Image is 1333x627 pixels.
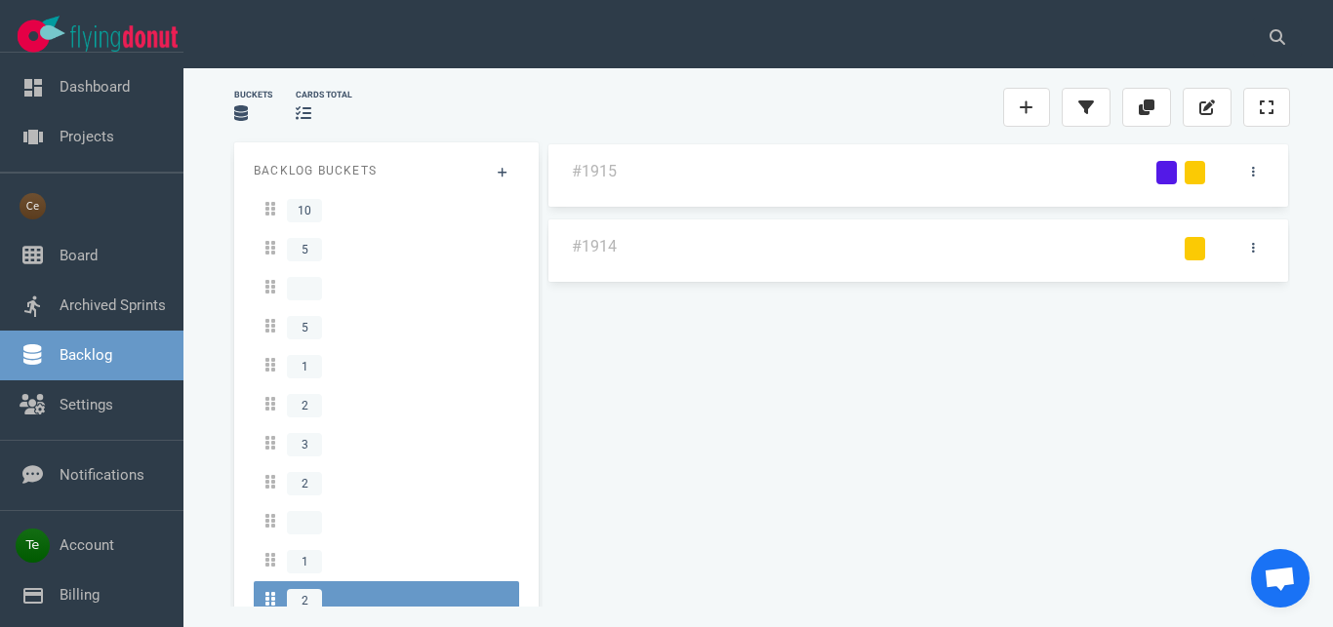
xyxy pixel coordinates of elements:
a: 3 [254,425,519,464]
a: 2 [254,464,519,503]
div: Chat abierto [1251,549,1310,607]
a: Settings [60,396,113,413]
span: 1 [287,355,322,378]
a: Billing [60,586,100,604]
a: Backlog [60,346,112,364]
a: Archived Sprints [60,296,166,314]
a: 5 [254,308,519,347]
a: Board [60,247,98,264]
span: 2 [287,589,322,612]
span: 1 [287,550,322,573]
a: 2 [254,581,519,620]
span: 3 [287,433,322,456]
img: Flying Donut text logo [70,25,178,52]
a: #1915 [572,162,617,180]
a: 1 [254,347,519,386]
a: Account [60,536,114,554]
a: 10 [254,191,519,230]
span: 5 [287,316,322,339]
span: 5 [287,238,322,261]
a: 2 [254,386,519,425]
a: Projects [60,128,114,145]
p: Backlog Buckets [254,162,519,179]
span: 2 [287,472,322,495]
span: 2 [287,394,322,417]
div: Buckets [234,89,272,101]
div: cards total [296,89,352,101]
a: #1914 [572,237,617,255]
a: Dashboard [60,78,130,96]
span: 10 [287,199,322,222]
a: 5 [254,230,519,269]
a: 1 [254,542,519,581]
a: Notifications [60,466,144,484]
